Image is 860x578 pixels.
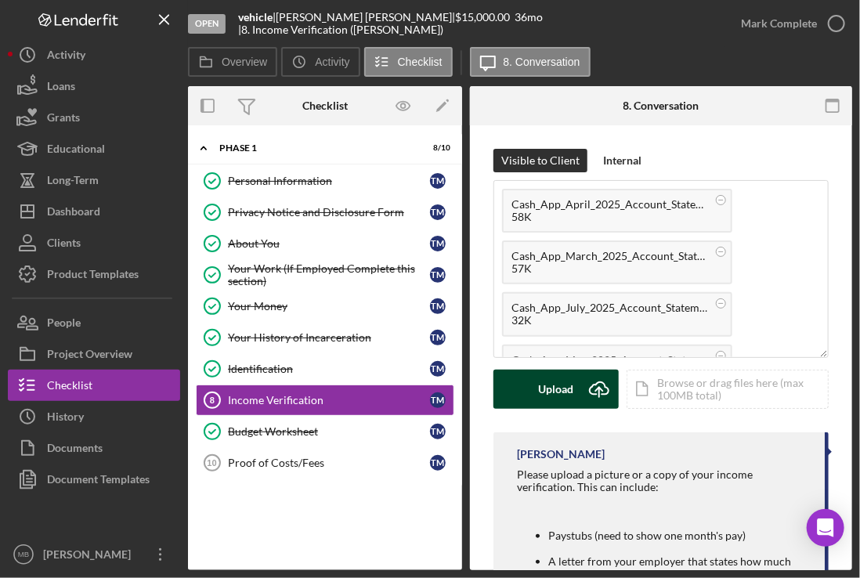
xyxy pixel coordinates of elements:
[302,99,348,112] div: Checklist
[8,401,180,432] button: History
[228,425,430,438] div: Budget Worksheet
[8,164,180,196] button: Long-Term
[8,258,180,290] button: Product Templates
[8,196,180,227] button: Dashboard
[47,227,81,262] div: Clients
[430,424,446,439] div: T M
[515,11,543,23] div: 36 mo
[47,164,99,200] div: Long-Term
[196,322,454,353] a: Your History of IncarcerationTM
[430,236,446,251] div: T M
[47,401,84,436] div: History
[517,448,605,461] div: [PERSON_NAME]
[228,237,430,250] div: About You
[228,206,430,219] div: Privacy Notice and Disclosure Form
[196,259,454,291] a: Your Work (If Employed Complete this section)TM
[228,331,430,344] div: Your History of Incarceration
[238,11,276,23] div: |
[511,250,707,262] div: Cash_App_March_2025_Account_Statement (2).pdf
[196,353,454,385] a: IdentificationTM
[725,8,852,39] button: Mark Complete
[8,338,180,370] a: Project Overview
[595,149,649,172] button: Internal
[47,338,132,374] div: Project Overview
[47,70,75,106] div: Loans
[470,47,591,77] button: 8. Conversation
[455,11,515,23] div: $15,000.00
[8,307,180,338] button: People
[430,361,446,377] div: T M
[504,56,580,68] label: 8. Conversation
[8,39,180,70] button: Activity
[281,47,360,77] button: Activity
[493,370,619,409] button: Upload
[741,8,817,39] div: Mark Complete
[430,455,446,471] div: T M
[276,11,455,23] div: [PERSON_NAME] [PERSON_NAME] |
[364,47,453,77] button: Checklist
[430,267,446,283] div: T M
[603,149,641,172] div: Internal
[8,70,180,102] a: Loans
[430,173,446,189] div: T M
[623,99,699,112] div: 8. Conversation
[511,198,707,211] div: Cash_App_April_2025_Account_Statement.pdf
[196,165,454,197] a: Personal InformationTM
[8,102,180,133] button: Grants
[511,262,707,275] div: 57K
[39,539,141,574] div: [PERSON_NAME]
[8,227,180,258] button: Clients
[238,10,273,23] b: vehicle
[8,464,180,495] button: Document Templates
[228,394,430,406] div: Income Verification
[228,300,430,312] div: Your Money
[47,196,100,231] div: Dashboard
[196,416,454,447] a: Budget WorksheetTM
[422,143,450,153] div: 8 / 10
[511,302,707,314] div: Cash_App_July_2025_Account_Statement.pdf
[548,529,809,542] li: Paystubs (need to show one month's pay)
[511,314,707,327] div: 32K
[8,539,180,570] button: MB[PERSON_NAME]
[430,204,446,220] div: T M
[47,464,150,499] div: Document Templates
[228,457,430,469] div: Proof of Costs/Fees
[207,458,216,468] tspan: 10
[807,509,844,547] div: Open Intercom Messenger
[18,551,29,559] text: MB
[47,258,139,294] div: Product Templates
[47,307,81,342] div: People
[430,330,446,345] div: T M
[228,175,430,187] div: Personal Information
[196,197,454,228] a: Privacy Notice and Disclosure FormTM
[228,363,430,375] div: Identification
[398,56,443,68] label: Checklist
[47,133,105,168] div: Educational
[8,432,180,464] button: Documents
[47,432,103,468] div: Documents
[430,392,446,408] div: T M
[47,370,92,405] div: Checklist
[8,370,180,401] button: Checklist
[196,385,454,416] a: 8Income VerificationTM
[196,447,454,479] a: 10Proof of Costs/FeesTM
[47,39,85,74] div: Activity
[222,56,267,68] label: Overview
[47,102,80,137] div: Grants
[501,149,580,172] div: Visible to Client
[315,56,349,68] label: Activity
[8,133,180,164] button: Educational
[238,23,443,36] div: | 8. Income Verification ([PERSON_NAME])
[539,370,574,409] div: Upload
[188,14,226,34] div: Open
[219,143,411,153] div: Phase 1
